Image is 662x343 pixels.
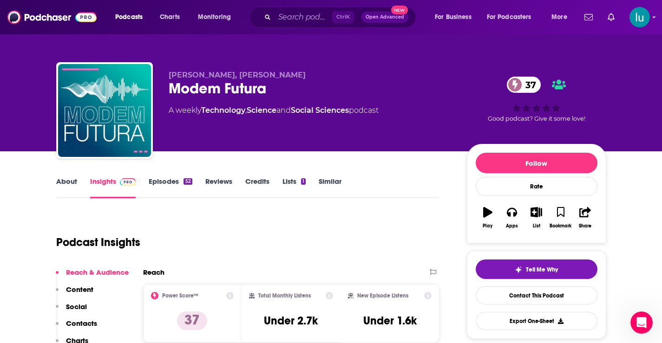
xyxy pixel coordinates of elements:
span: For Podcasters [487,11,531,24]
div: Play [483,223,492,229]
span: 37 [516,77,541,93]
div: Bookmark [550,223,571,229]
button: Play [476,201,500,234]
span: More [551,11,567,24]
div: 52 [184,178,192,185]
button: List [524,201,548,234]
span: For Business [435,11,472,24]
h1: Podcast Insights [56,235,140,249]
button: Content [56,285,93,302]
button: open menu [481,10,545,25]
a: Technology [201,106,245,115]
button: Share [573,201,597,234]
span: , [245,106,247,115]
span: Good podcast? Give it some love! [488,115,585,122]
a: Credits [245,177,269,198]
button: open menu [109,10,155,25]
span: Tell Me Why [526,266,558,273]
div: Rate [476,177,597,196]
h2: Power Score™ [162,292,198,299]
a: Science [247,106,276,115]
button: Export One-Sheet [476,312,597,330]
button: open menu [191,10,243,25]
div: Apps [506,223,518,229]
a: Contact This Podcast [476,286,597,304]
span: [PERSON_NAME], [PERSON_NAME] [169,71,306,79]
span: Podcasts [115,11,143,24]
button: tell me why sparkleTell Me Why [476,259,597,279]
span: Open Advanced [366,15,404,19]
a: Show notifications dropdown [581,9,596,25]
button: Open AdvancedNew [361,12,408,23]
span: Ctrl K [332,11,354,23]
span: Monitoring [198,11,231,24]
a: About [56,177,77,198]
div: Search podcasts, credits, & more... [258,6,425,28]
h2: New Episode Listens [357,292,408,299]
h3: Under 1.6k [363,314,417,328]
img: Podchaser - Follow, Share and Rate Podcasts [7,8,97,26]
p: Social [66,302,87,311]
img: Podchaser Pro [120,178,136,186]
div: A weekly podcast [169,105,379,116]
h3: Under 2.7k [264,314,318,328]
div: List [533,223,540,229]
a: Similar [319,177,341,198]
button: Apps [500,201,524,234]
button: Bookmark [549,201,573,234]
div: 1 [301,178,306,185]
p: 37 [177,311,207,330]
p: Contacts [66,319,97,328]
h2: Total Monthly Listens [258,292,311,299]
a: Reviews [205,177,232,198]
iframe: Intercom live chat [630,311,653,334]
button: Follow [476,153,597,173]
button: Social [56,302,87,319]
img: User Profile [629,7,650,27]
input: Search podcasts, credits, & more... [275,10,332,25]
button: Show profile menu [629,7,650,27]
button: Reach & Audience [56,268,129,285]
p: Reach & Audience [66,268,129,277]
button: open menu [428,10,483,25]
a: Show notifications dropdown [604,9,618,25]
button: open menu [545,10,579,25]
a: 37 [507,77,541,93]
div: 37Good podcast? Give it some love! [467,71,606,128]
a: Charts [154,10,185,25]
img: Modem Futura [58,64,151,157]
div: Share [579,223,591,229]
span: and [276,106,291,115]
a: Social Sciences [291,106,349,115]
a: Episodes52 [149,177,192,198]
span: Logged in as lusodano [629,7,650,27]
img: tell me why sparkle [515,266,522,273]
h2: Reach [143,268,164,277]
a: InsightsPodchaser Pro [90,177,136,198]
span: Charts [160,11,180,24]
a: Lists1 [282,177,306,198]
button: Contacts [56,319,97,336]
span: New [391,6,408,14]
p: Content [66,285,93,294]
